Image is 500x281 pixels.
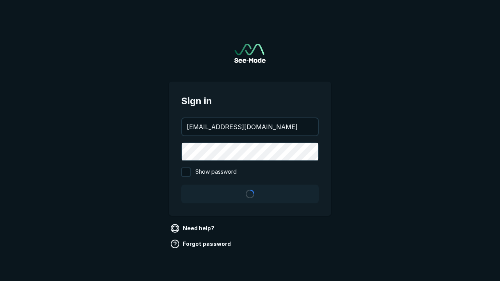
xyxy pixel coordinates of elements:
img: See-Mode Logo [234,44,266,63]
a: Forgot password [169,238,234,250]
input: your@email.com [182,118,318,135]
a: Go to sign in [234,44,266,63]
span: Sign in [181,94,319,108]
a: Need help? [169,222,218,235]
span: Show password [195,167,237,177]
